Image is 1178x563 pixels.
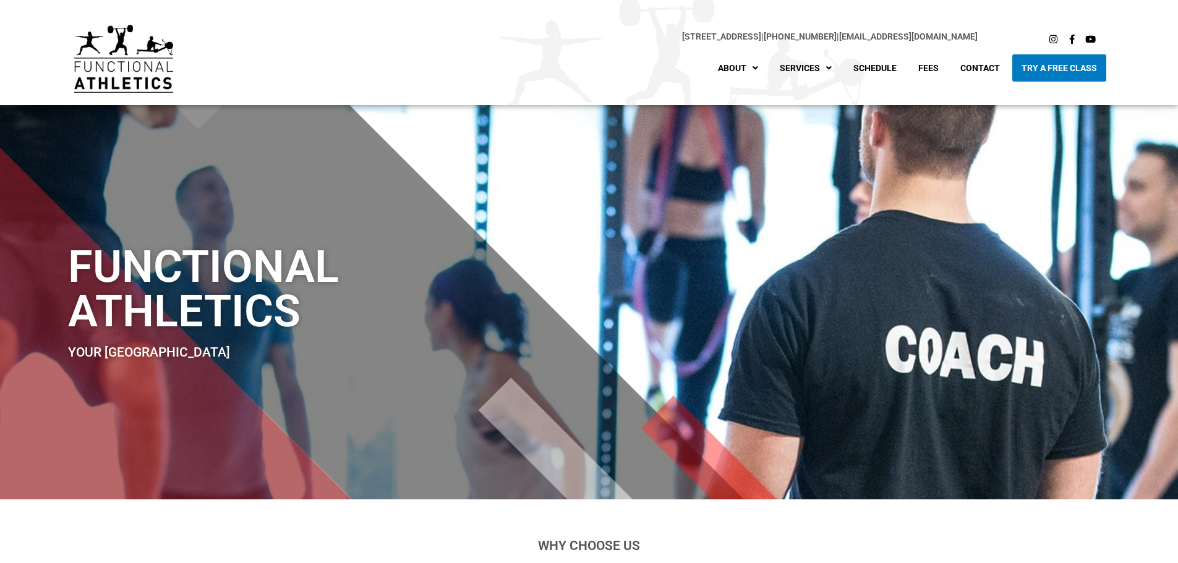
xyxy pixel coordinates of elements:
h1: Functional Athletics [68,245,688,334]
a: [STREET_ADDRESS] [682,32,761,41]
p: | [198,30,978,44]
a: Contact [951,54,1009,82]
img: default-logo [74,25,173,93]
a: Schedule [844,54,906,82]
a: [PHONE_NUMBER] [764,32,837,41]
a: Fees [909,54,948,82]
h2: Your [GEOGRAPHIC_DATA] [68,346,688,359]
a: Services [770,54,841,82]
a: About [709,54,767,82]
span: | [682,32,764,41]
a: [EMAIL_ADDRESS][DOMAIN_NAME] [839,32,978,41]
a: Try A Free Class [1012,54,1106,82]
h2: Why Choose Us [246,540,933,552]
